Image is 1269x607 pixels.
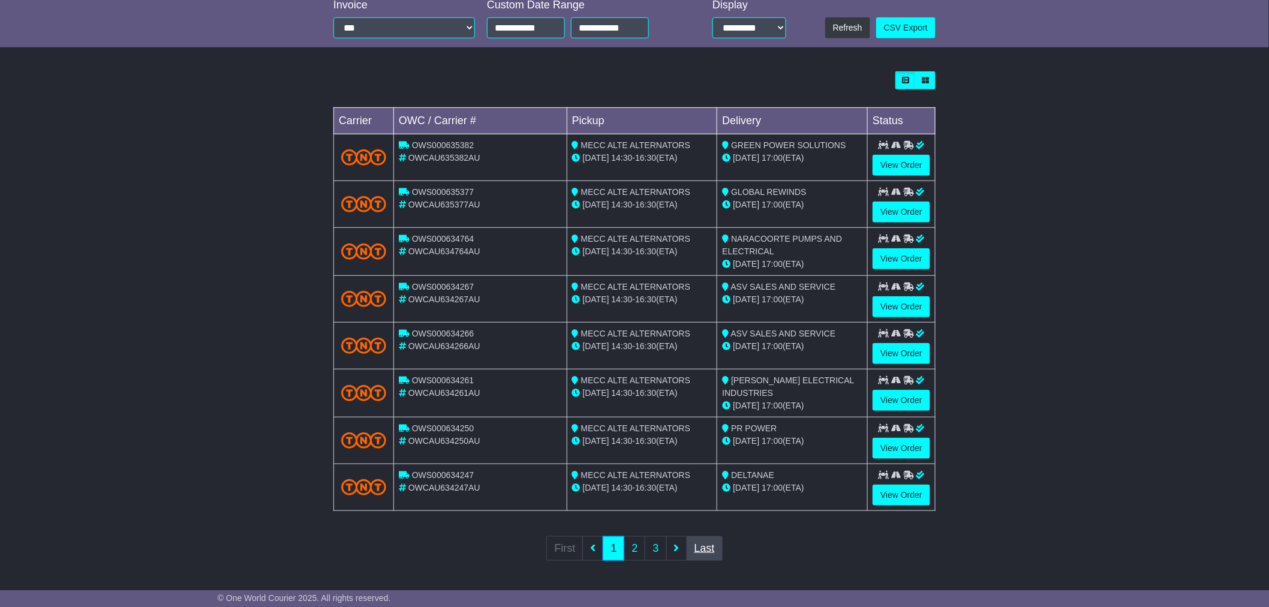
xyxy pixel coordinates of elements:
[612,341,633,351] span: 14:30
[733,295,759,304] span: [DATE]
[583,153,609,163] span: [DATE]
[583,295,609,304] span: [DATE]
[876,17,936,38] a: CSV Export
[873,296,930,317] a: View Order
[722,340,862,353] div: (ETA)
[873,485,930,506] a: View Order
[762,153,783,163] span: 17:00
[408,483,480,492] span: OWCAU634247AU
[612,388,633,398] span: 14:30
[722,435,862,447] div: (ETA)
[572,435,712,447] div: - (ETA)
[341,432,386,449] img: TNT_Domestic.png
[412,375,474,385] span: OWS000634261
[762,483,783,492] span: 17:00
[733,200,759,209] span: [DATE]
[408,295,480,304] span: OWCAU634267AU
[341,385,386,401] img: TNT_Domestic.png
[408,200,480,209] span: OWCAU635377AU
[581,329,691,338] span: MECC ALTE ALTERNATORS
[412,329,474,338] span: OWS000634266
[722,234,842,256] span: NARACOORTE PUMPS AND ELECTRICAL
[733,401,759,410] span: [DATE]
[825,17,870,38] button: Refresh
[567,108,717,134] td: Pickup
[722,375,854,398] span: [PERSON_NAME] ELECTRICAL INDUSTRIES
[572,245,712,258] div: - (ETA)
[583,200,609,209] span: [DATE]
[572,293,712,306] div: - (ETA)
[412,187,474,197] span: OWS000635377
[581,187,691,197] span: MECC ALTE ALTERNATORS
[612,153,633,163] span: 14:30
[341,291,386,307] img: TNT_Domestic.png
[341,149,386,166] img: TNT_Domestic.png
[731,282,836,292] span: ASV SALES AND SERVICE
[635,483,656,492] span: 16:30
[408,388,480,398] span: OWCAU634261AU
[583,436,609,446] span: [DATE]
[583,247,609,256] span: [DATE]
[687,536,723,561] a: Last
[408,247,480,256] span: OWCAU634764AU
[635,295,656,304] span: 16:30
[873,343,930,364] a: View Order
[731,187,807,197] span: GLOBAL REWINDS
[572,199,712,211] div: - (ETA)
[581,375,691,385] span: MECC ALTE ALTERNATORS
[572,152,712,164] div: - (ETA)
[581,470,691,480] span: MECC ALTE ALTERNATORS
[612,247,633,256] span: 14:30
[341,244,386,260] img: TNT_Domestic.png
[635,200,656,209] span: 16:30
[612,436,633,446] span: 14:30
[412,234,474,244] span: OWS000634764
[341,479,386,495] img: TNT_Domestic.png
[412,282,474,292] span: OWS000634267
[334,108,394,134] td: Carrier
[408,153,480,163] span: OWCAU635382AU
[731,423,777,433] span: PR POWER
[408,436,480,446] span: OWCAU634250AU
[581,423,691,433] span: MECC ALTE ALTERNATORS
[873,248,930,269] a: View Order
[572,482,712,494] div: - (ETA)
[603,536,624,561] a: 1
[394,108,567,134] td: OWC / Carrier #
[612,295,633,304] span: 14:30
[762,259,783,269] span: 17:00
[731,329,836,338] span: ASV SALES AND SERVICE
[581,234,691,244] span: MECC ALTE ALTERNATORS
[717,108,868,134] td: Delivery
[412,423,474,433] span: OWS000634250
[635,247,656,256] span: 16:30
[722,399,862,412] div: (ETA)
[645,536,666,561] a: 3
[581,140,691,150] span: MECC ALTE ALTERNATORS
[635,436,656,446] span: 16:30
[873,155,930,176] a: View Order
[624,536,645,561] a: 2
[612,483,633,492] span: 14:30
[731,470,774,480] span: DELTANAE
[733,483,759,492] span: [DATE]
[733,153,759,163] span: [DATE]
[572,340,712,353] div: - (ETA)
[762,436,783,446] span: 17:00
[722,199,862,211] div: (ETA)
[722,293,862,306] div: (ETA)
[572,387,712,399] div: - (ETA)
[868,108,936,134] td: Status
[635,341,656,351] span: 16:30
[873,438,930,459] a: View Order
[762,200,783,209] span: 17:00
[581,282,691,292] span: MECC ALTE ALTERNATORS
[722,152,862,164] div: (ETA)
[762,341,783,351] span: 17:00
[733,259,759,269] span: [DATE]
[873,390,930,411] a: View Order
[873,202,930,223] a: View Order
[583,388,609,398] span: [DATE]
[722,258,862,271] div: (ETA)
[635,388,656,398] span: 16:30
